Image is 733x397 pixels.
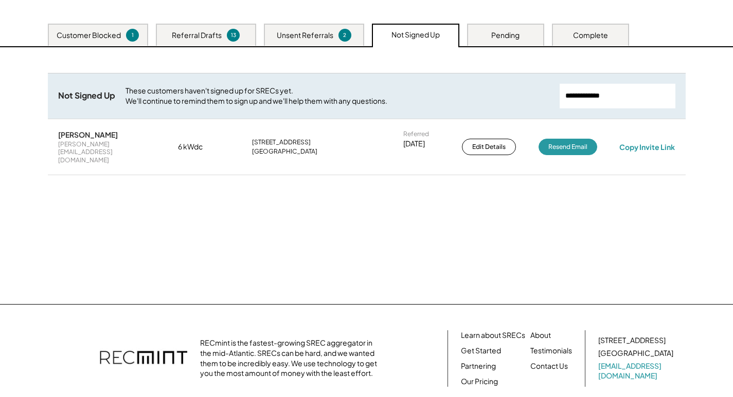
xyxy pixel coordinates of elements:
div: [GEOGRAPHIC_DATA] [598,348,673,358]
a: Learn about SRECs [461,330,525,341]
div: Customer Blocked [57,30,121,41]
div: Not Signed Up [58,90,115,101]
a: Contact Us [530,361,568,371]
a: Testimonials [530,346,572,356]
a: Our Pricing [461,376,498,387]
div: Copy Invite Link [619,142,675,152]
div: [STREET_ADDRESS] [598,335,666,346]
div: 13 [228,31,238,39]
div: Not Signed Up [391,30,440,40]
div: 6 kWdc [178,142,229,152]
div: [DATE] [403,139,425,149]
div: Pending [491,30,520,41]
div: [PERSON_NAME][EMAIL_ADDRESS][DOMAIN_NAME] [58,140,156,164]
div: RECmint is the fastest-growing SREC aggregator in the mid-Atlantic. SRECs can be hard, and we wan... [200,338,383,378]
a: About [530,330,551,341]
a: [EMAIL_ADDRESS][DOMAIN_NAME] [598,361,675,381]
div: [GEOGRAPHIC_DATA] [252,147,317,156]
button: Edit Details [462,139,516,155]
div: [PERSON_NAME] [58,130,118,139]
a: Get Started [461,346,501,356]
img: recmint-logotype%403x.png [100,341,187,376]
div: Referral Drafts [172,30,222,41]
div: These customers haven't signed up for SRECs yet. We'll continue to remind them to sign up and we'... [126,86,549,106]
div: Unsent Referrals [277,30,333,41]
div: Referred [403,130,429,138]
a: Partnering [461,361,496,371]
div: 1 [128,31,137,39]
div: Complete [573,30,608,41]
div: 2 [340,31,350,39]
button: Resend Email [539,139,597,155]
div: [STREET_ADDRESS] [252,138,311,146]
